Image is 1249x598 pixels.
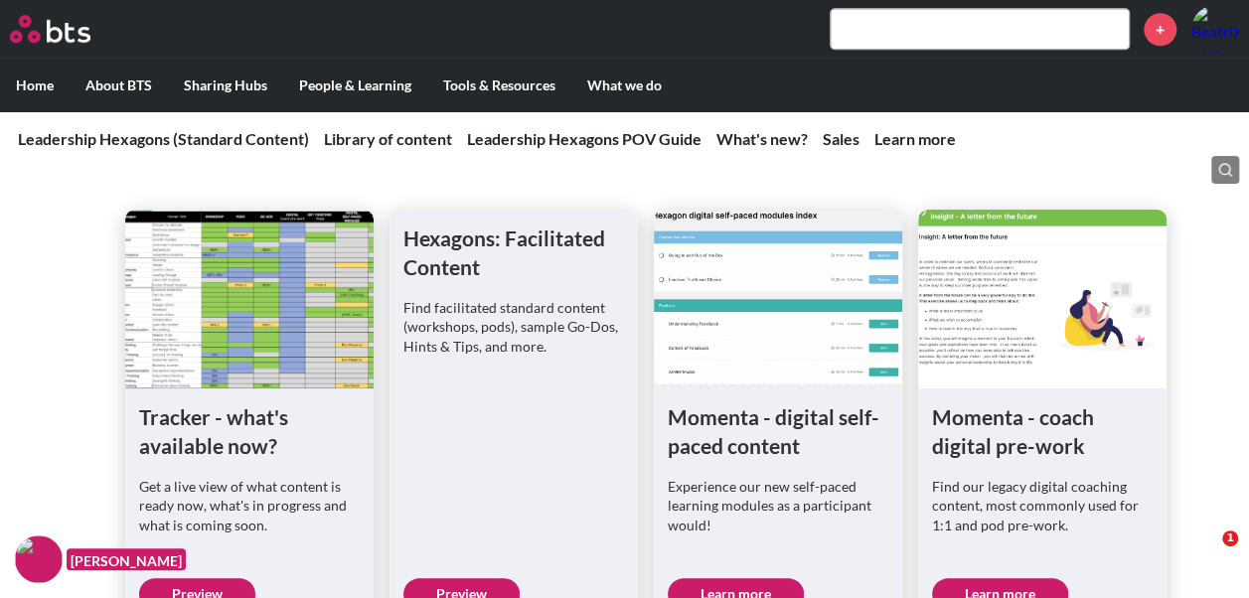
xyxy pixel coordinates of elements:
h1: Hexagons: Facilitated Content [403,224,624,282]
img: Beatriz Marsili [1191,5,1239,53]
h1: Tracker - what's available now? [139,402,360,461]
h1: Momenta - digital self-paced content [668,402,888,461]
a: What's new? [716,129,808,148]
p: Experience our new self-paced learning modules as a participant would! [668,477,888,535]
figcaption: [PERSON_NAME] [67,548,186,571]
label: Sharing Hubs [168,60,283,111]
p: Find our legacy digital coaching content, most commonly used for 1:1 and pod pre-work. [932,477,1153,535]
a: Learn more [874,129,956,148]
label: What we do [571,60,678,111]
a: Go home [10,15,127,43]
a: + [1144,13,1176,46]
a: Profile [1191,5,1239,53]
a: Leadership Hexagons (Standard Content) [18,129,309,148]
a: Library of content [324,129,452,148]
h1: Momenta - coach digital pre-work [932,402,1153,461]
img: BTS Logo [10,15,90,43]
a: Sales [823,129,859,148]
iframe: Intercom live chat [1181,530,1229,578]
label: People & Learning [283,60,427,111]
p: Find facilitated standard content (workshops, pods), sample Go-Dos, Hints & Tips, and more. [403,298,624,357]
p: Get a live view of what content is ready now, what's in progress and what is coming soon. [139,477,360,535]
label: About BTS [70,60,168,111]
a: Leadership Hexagons POV Guide [467,129,702,148]
span: 1 [1222,530,1238,546]
img: F [15,535,63,583]
label: Tools & Resources [427,60,571,111]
